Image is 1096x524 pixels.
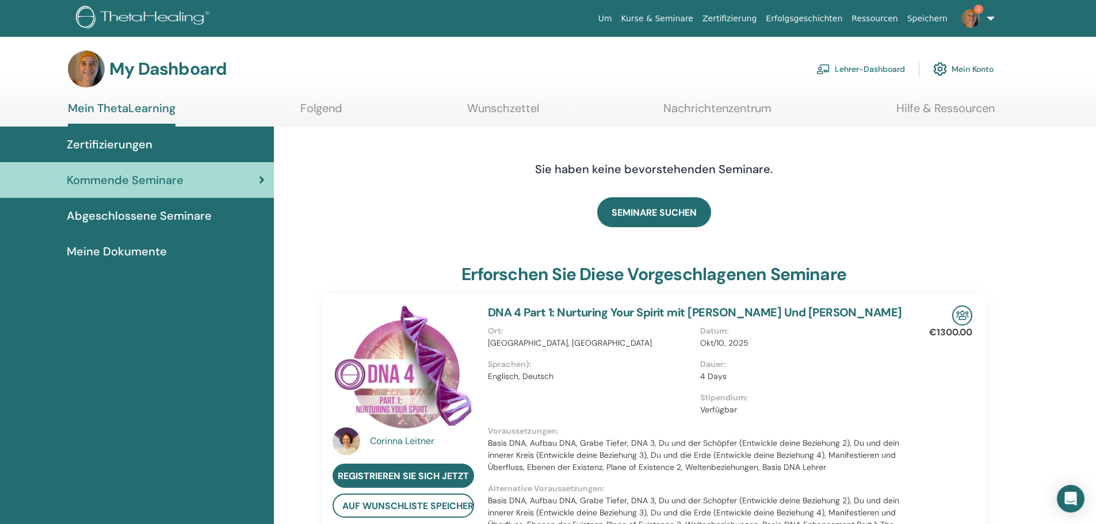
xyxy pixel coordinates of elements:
[816,56,905,82] a: Lehrer-Dashboard
[473,162,835,176] h4: Sie haben keine bevorstehenden Seminare.
[903,8,952,29] a: Speichern
[700,337,906,349] p: Okt/10, 2025
[76,6,213,32] img: logo.png
[597,197,711,227] a: SEMINARE SUCHEN
[338,470,469,482] span: Registrieren Sie sich jetzt
[300,101,342,124] a: Folgend
[488,337,693,349] p: [GEOGRAPHIC_DATA], [GEOGRAPHIC_DATA]
[461,264,846,285] h3: Erforschen Sie diese vorgeschlagenen Seminare
[67,243,167,260] span: Meine Dokumente
[488,437,912,473] p: Basis DNA, Aufbau DNA, Grabe Tiefer, DNA 3, Du und der Schöpfer (Entwickle deine Beziehung 2), Du...
[333,464,474,488] a: Registrieren Sie sich jetzt
[929,326,972,339] p: €1300.00
[961,9,980,28] img: default.jpg
[933,59,947,79] img: cog.svg
[816,64,830,74] img: chalkboard-teacher.svg
[333,427,360,455] img: default.jpg
[109,59,227,79] h3: My Dashboard
[68,51,105,87] img: default.jpg
[1057,485,1084,512] div: Open Intercom Messenger
[333,305,474,431] img: DNA 4 Part 1: Nurturing Your Spirit
[488,305,902,320] a: DNA 4 Part 1: Nurturing Your Spirit mit [PERSON_NAME] Und [PERSON_NAME]
[370,434,476,448] a: Corinna Leitner
[617,8,698,29] a: Kurse & Seminare
[67,171,184,189] span: Kommende Seminare
[700,358,906,370] p: Dauer :
[700,392,906,404] p: Stipendium :
[933,56,994,82] a: Mein Konto
[333,494,474,518] button: auf Wunschliste speichern
[67,136,152,153] span: Zertifizierungen
[698,8,761,29] a: Zertifizierung
[488,370,693,383] p: Englisch, Deutsch
[700,370,906,383] p: 4 Days
[761,8,847,29] a: Erfolgsgeschichten
[488,358,693,370] p: Sprachen) :
[488,425,912,437] p: Voraussetzungen :
[952,305,972,326] img: In-Person Seminar
[467,101,539,124] a: Wunschzettel
[847,8,902,29] a: Ressourcen
[974,5,983,14] span: 3
[67,207,212,224] span: Abgeschlossene Seminare
[612,206,697,219] span: SEMINARE SUCHEN
[488,483,912,495] p: Alternative Voraussetzungen :
[700,325,906,337] p: Datum :
[68,101,175,127] a: Mein ThetaLearning
[700,404,906,416] p: Verfügbar
[896,101,995,124] a: Hilfe & Ressourcen
[594,8,617,29] a: Um
[488,325,693,337] p: Ort :
[663,101,772,124] a: Nachrichtenzentrum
